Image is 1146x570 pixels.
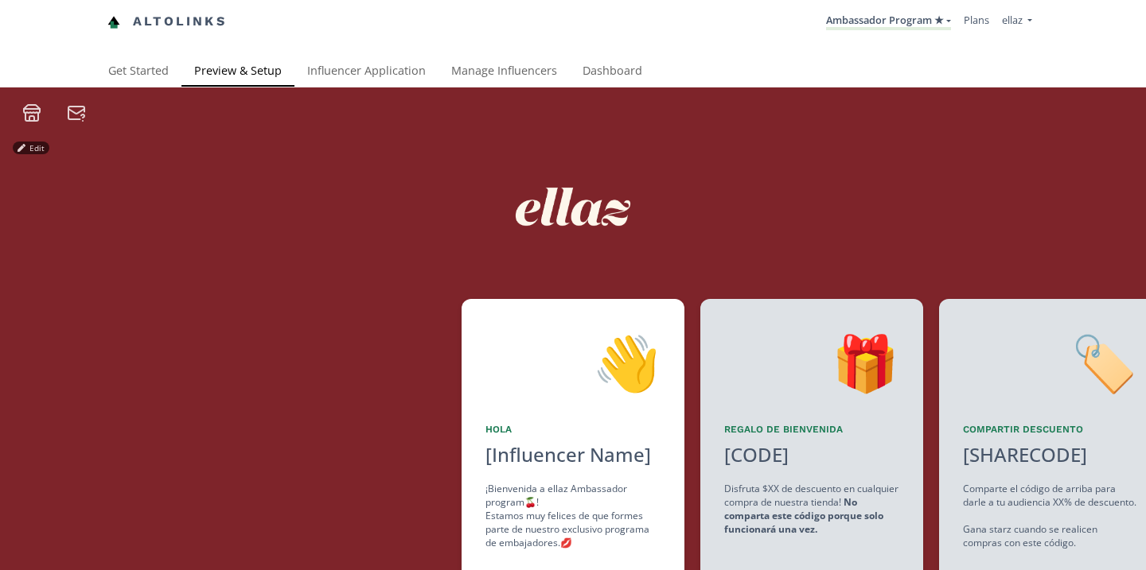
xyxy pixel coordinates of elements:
[485,323,661,404] div: 👋
[1002,13,1023,27] span: ellaz
[485,441,661,468] div: [Influencer Name]
[963,323,1138,404] div: 🏷️
[485,423,661,436] div: Hola
[1002,13,1032,31] a: ellaz
[501,135,645,278] img: nKmKAABZpYV7
[570,56,655,88] a: Dashboard
[963,441,1087,468] div: [SHARECODE]
[963,423,1138,436] div: Compartir Descuento
[724,423,899,436] div: Regalo de bienvenida
[826,13,951,30] a: Ambassador Program ★
[107,9,227,35] a: Altolinks
[485,482,661,550] div: ¡Bienvenida a ellaz Ambassador program🍒! Estamos muy felices de que formes parte de nuestro exclu...
[963,482,1138,550] div: Comparte el código de arriba para darle a tu audiencia XX% de descuento. Gana starz cuando se rea...
[294,56,439,88] a: Influencer Application
[95,56,181,88] a: Get Started
[181,56,294,88] a: Preview & Setup
[715,441,798,468] div: [CODE]
[724,482,899,537] div: Disfruta $XX de descuento en cualquier compra de nuestra tienda!
[724,495,883,536] strong: No comparta este código porque solo funcionará una vez.
[13,142,49,154] button: Edit
[439,56,570,88] a: Manage Influencers
[107,16,120,29] img: favicon-32x32.png
[964,13,989,27] a: Plans
[724,323,899,404] div: 🎁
